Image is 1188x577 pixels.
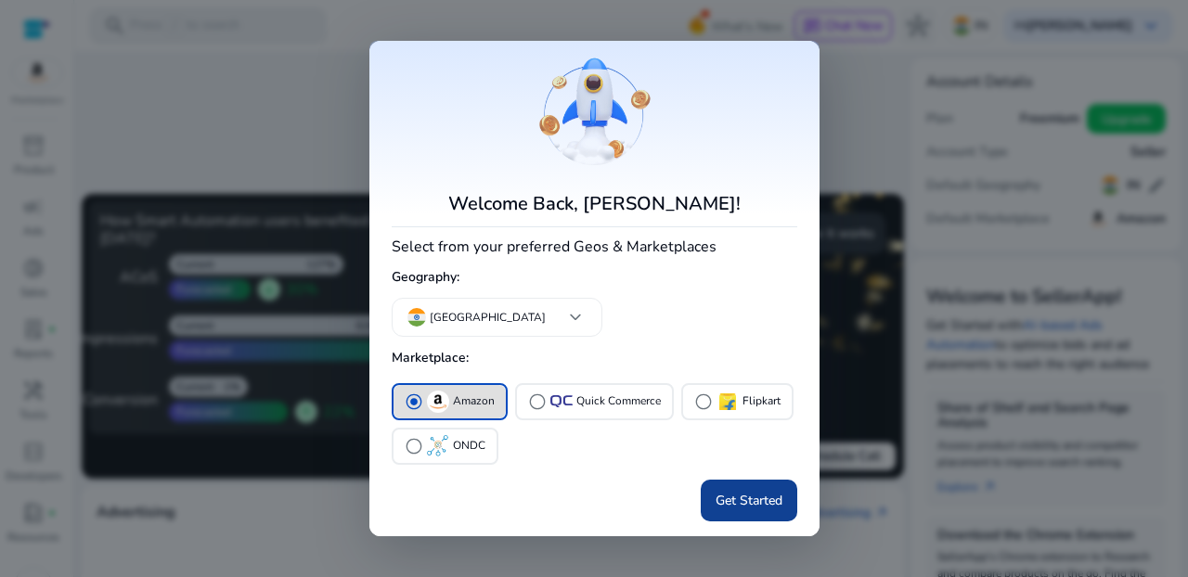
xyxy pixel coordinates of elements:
[453,436,485,455] p: ONDC
[407,308,426,327] img: in.svg
[405,437,423,455] span: radio_button_unchecked
[564,306,587,328] span: keyboard_arrow_down
[427,435,449,457] img: ondc-sm.webp
[701,480,797,521] button: Get Started
[550,395,573,407] img: QC-logo.svg
[392,263,797,293] h5: Geography:
[430,309,546,326] p: [GEOGRAPHIC_DATA]
[392,343,797,374] h5: Marketplace:
[528,392,547,411] span: radio_button_unchecked
[453,391,495,411] p: Amazon
[716,491,782,510] span: Get Started
[427,391,449,413] img: amazon.svg
[742,391,781,411] p: Flipkart
[576,391,661,411] p: Quick Commerce
[694,392,713,411] span: radio_button_unchecked
[405,392,423,411] span: radio_button_checked
[717,391,739,413] img: flipkart.svg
